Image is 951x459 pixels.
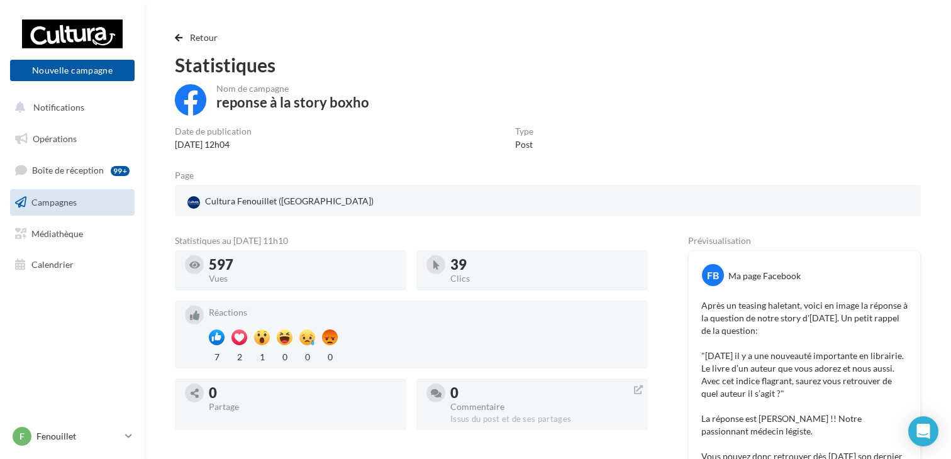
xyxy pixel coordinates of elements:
[450,402,638,411] div: Commentaire
[19,430,25,443] span: F
[8,94,132,121] button: Notifications
[10,424,135,448] a: F Fenouillet
[185,192,376,211] div: Cultura Fenouillet ([GEOGRAPHIC_DATA])
[8,157,137,184] a: Boîte de réception99+
[111,166,130,176] div: 99+
[8,126,137,152] a: Opérations
[277,348,292,363] div: 0
[175,236,648,245] div: Statistiques au [DATE] 11h10
[515,138,533,151] div: Post
[32,165,104,175] span: Boîte de réception
[216,84,369,93] div: Nom de campagne
[175,55,921,74] div: Statistiques
[231,348,247,363] div: 2
[450,386,638,400] div: 0
[31,197,77,207] span: Campagnes
[36,430,120,443] p: Fenouillet
[299,348,315,363] div: 0
[209,348,225,363] div: 7
[10,60,135,81] button: Nouvelle campagne
[688,236,921,245] div: Prévisualisation
[702,264,724,286] div: FB
[209,402,396,411] div: Partage
[175,127,252,136] div: Date de publication
[908,416,938,446] div: Open Intercom Messenger
[8,252,137,278] a: Calendrier
[8,189,137,216] a: Campagnes
[322,348,338,363] div: 0
[190,32,218,43] span: Retour
[254,348,270,363] div: 1
[216,96,369,109] div: reponse à la story boxho
[175,171,204,180] div: Page
[209,258,396,272] div: 597
[31,259,74,270] span: Calendrier
[515,127,533,136] div: Type
[209,308,638,317] div: Réactions
[450,258,638,272] div: 39
[31,228,83,238] span: Médiathèque
[450,414,638,425] div: Issus du post et de ses partages
[8,221,137,247] a: Médiathèque
[175,138,252,151] div: [DATE] 12h04
[175,30,223,45] button: Retour
[209,274,396,283] div: Vues
[33,102,84,113] span: Notifications
[450,274,638,283] div: Clics
[185,192,427,211] a: Cultura Fenouillet ([GEOGRAPHIC_DATA])
[33,133,77,144] span: Opérations
[728,270,801,282] div: Ma page Facebook
[209,386,396,400] div: 0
